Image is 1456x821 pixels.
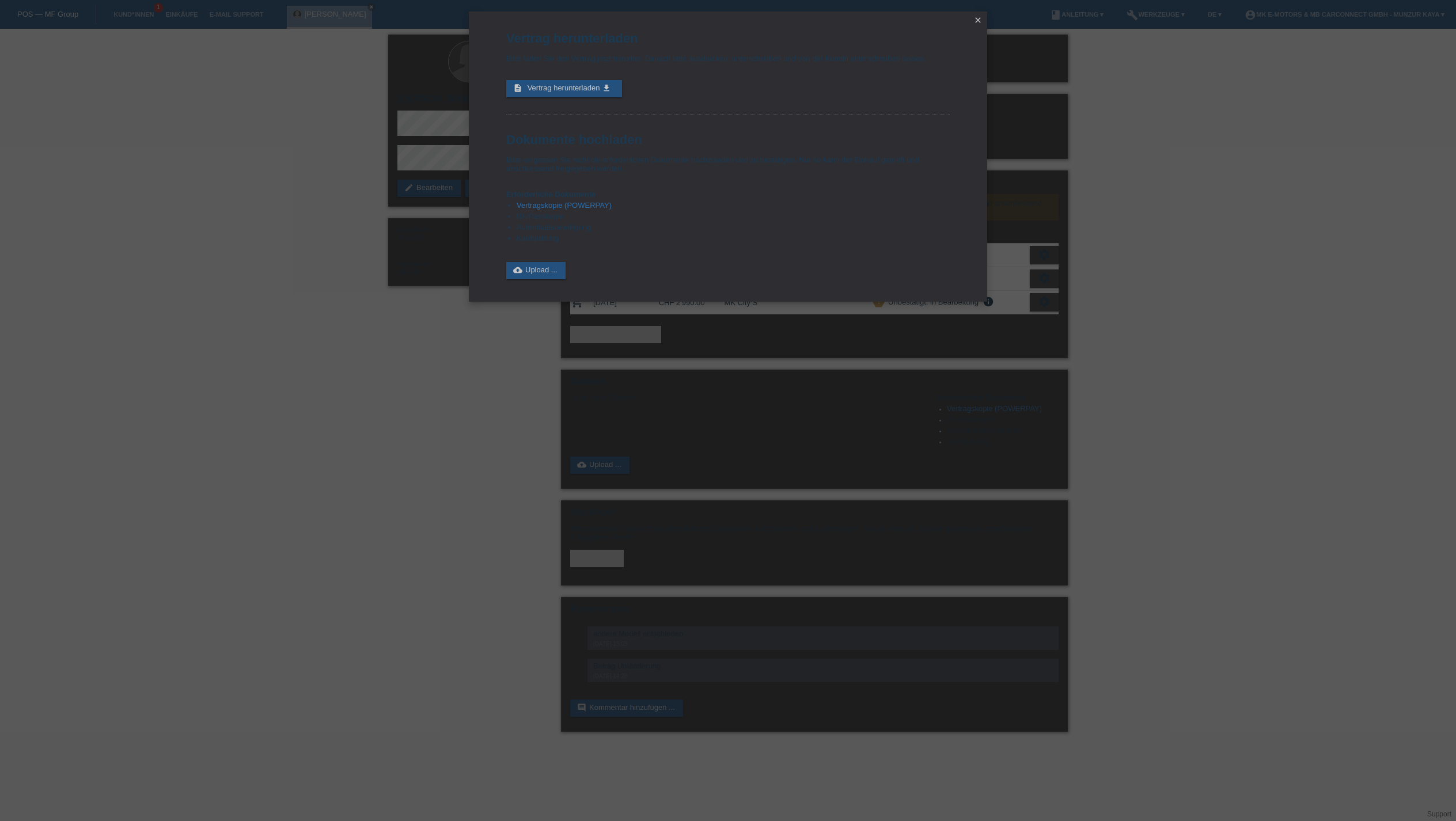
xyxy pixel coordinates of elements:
[506,80,622,97] a: description Vertrag herunterladen get_app
[506,262,566,279] a: cloud_uploadUpload ...
[528,83,600,92] span: Vertrag herunterladen
[517,212,950,223] li: ID-/Passkopie
[973,16,983,25] i: close
[506,190,950,199] h4: Erforderliche Dokumente
[513,83,522,93] i: description
[506,132,950,147] h1: Dokumente hochladen
[506,54,950,63] p: Bitte laden Sie den Vertrag jetzt herunter. Danach bitte ausdrucken, unterschreiben und von der K...
[602,83,611,93] i: get_app
[506,155,950,173] p: Bitte vergessen Sie nicht die erforderlichen Dokumente hochzuladen und zu bestätigen. Nur so kann...
[517,201,612,210] a: Vertragskopie (POWERPAY)
[506,31,950,45] h1: Vertrag herunterladen
[517,234,950,245] li: Kaufquittung
[513,265,522,275] i: cloud_upload
[970,14,985,28] a: close
[517,223,950,234] li: Aufenthaltsbewilligung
